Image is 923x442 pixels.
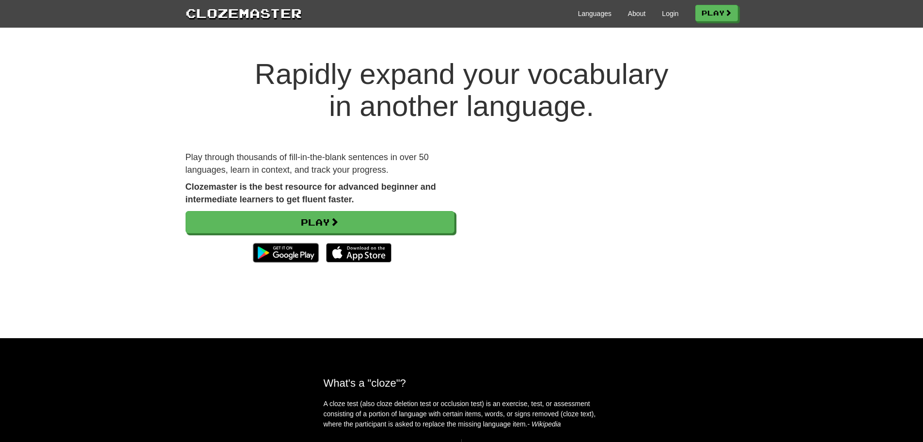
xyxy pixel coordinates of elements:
[186,211,454,233] a: Play
[528,420,561,428] em: - Wikipedia
[695,5,738,21] a: Play
[186,4,302,22] a: Clozemaster
[186,151,454,176] p: Play through thousands of fill-in-the-blank sentences in over 50 languages, learn in context, and...
[324,399,600,429] p: A cloze test (also cloze deletion test or occlusion test) is an exercise, test, or assessment con...
[578,9,611,18] a: Languages
[248,238,323,267] img: Get it on Google Play
[326,243,391,262] img: Download_on_the_App_Store_Badge_US-UK_135x40-25178aeef6eb6b83b96f5f2d004eda3bffbb37122de64afbaef7...
[324,377,600,389] h2: What's a "cloze"?
[662,9,678,18] a: Login
[628,9,646,18] a: About
[186,182,436,204] strong: Clozemaster is the best resource for advanced beginner and intermediate learners to get fluent fa...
